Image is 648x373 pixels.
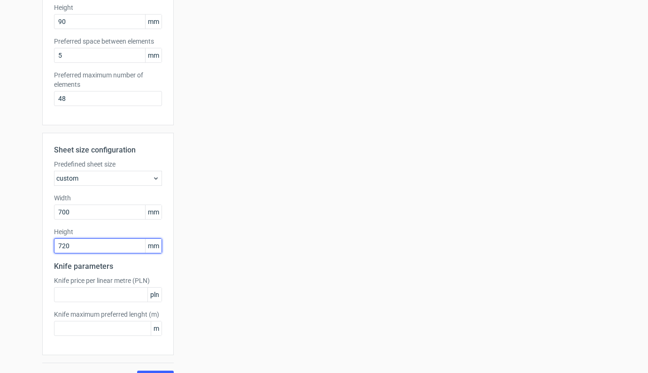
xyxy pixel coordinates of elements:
[54,37,162,46] label: Preferred space between elements
[147,288,162,302] span: pln
[54,310,162,319] label: Knife maximum preferred lenght (m)
[54,145,162,156] h2: Sheet size configuration
[151,321,162,335] span: m
[145,205,162,219] span: mm
[54,70,162,89] label: Preferred maximum number of elements
[54,276,162,285] label: Knife price per linear metre (PLN)
[54,193,162,203] label: Width
[54,261,162,272] h2: Knife parameters
[54,238,162,253] input: custom
[54,160,162,169] label: Predefined sheet size
[145,48,162,62] span: mm
[145,15,162,29] span: mm
[54,227,162,236] label: Height
[145,239,162,253] span: mm
[54,3,162,12] label: Height
[54,205,162,220] input: custom
[54,171,162,186] div: custom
